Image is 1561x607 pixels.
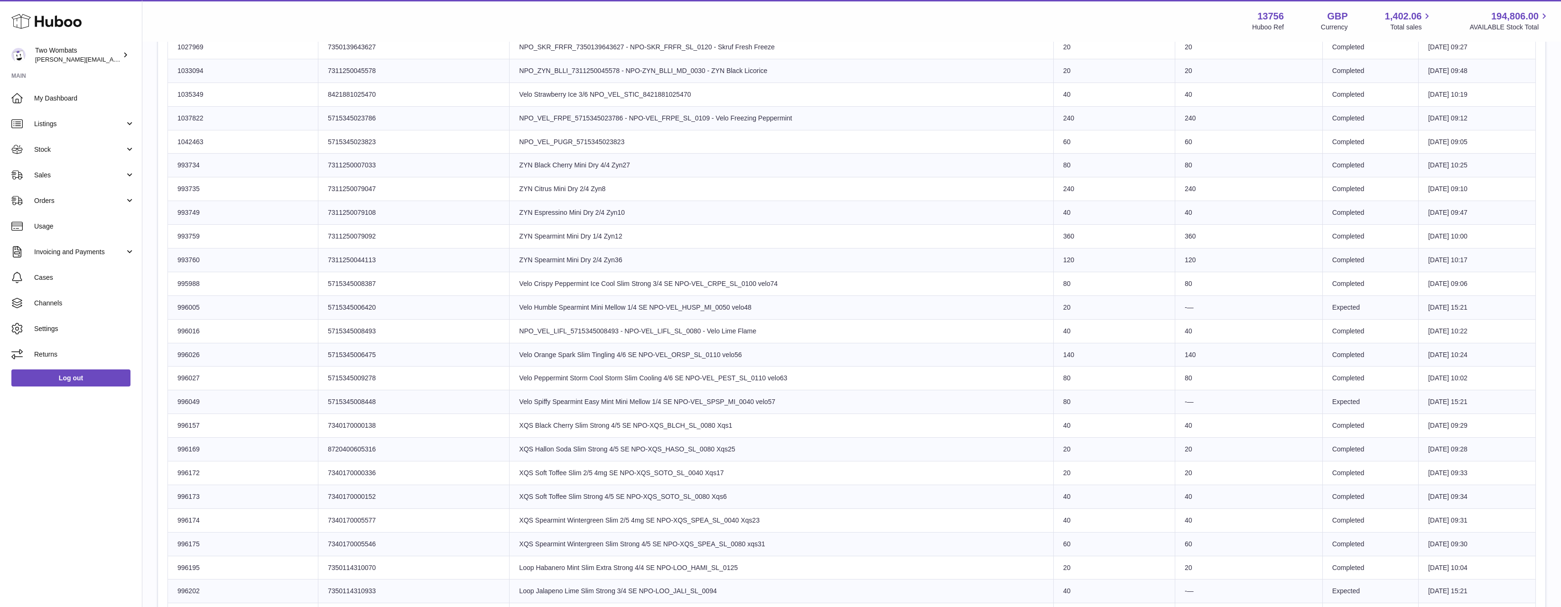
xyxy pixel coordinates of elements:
[318,414,509,438] td: 7340170000138
[318,579,509,603] td: 7350114310933
[168,414,318,438] td: 996157
[510,343,1053,367] td: Velo Orange Spark Slim Tingling 4/6 SE NPO-VEL_ORSP_SL_0110 velo56
[1053,579,1175,603] td: 40
[1322,485,1418,508] td: Completed
[1322,130,1418,154] td: Completed
[510,225,1053,248] td: ZYN Spearmint Mini Dry 1/4 Zyn12
[168,295,318,319] td: 996005
[510,154,1053,177] td: ZYN Black Cherry Mini Dry 4/4 Zyn27
[168,556,318,579] td: 996195
[1322,154,1418,177] td: Completed
[1385,10,1422,23] span: 1,402.06
[1053,390,1175,414] td: 80
[1175,390,1322,414] td: -—
[1175,414,1322,438] td: 40
[1322,295,1418,319] td: Expected
[318,177,509,201] td: 7311250079047
[1418,390,1535,414] td: [DATE] 15:21
[1053,295,1175,319] td: 20
[1322,414,1418,438] td: Completed
[510,438,1053,461] td: XQS Hallon Soda Slim Strong 4/5 SE NPO-XQS_HASO_SL_0080 Xqs25
[1418,532,1535,556] td: [DATE] 09:30
[1257,10,1284,23] strong: 13756
[1175,532,1322,556] td: 60
[168,579,318,603] td: 996202
[34,222,135,231] span: Usage
[1175,367,1322,390] td: 80
[1053,201,1175,225] td: 40
[318,272,509,295] td: 5715345008387
[1322,225,1418,248] td: Completed
[1418,177,1535,201] td: [DATE] 09:10
[318,485,509,508] td: 7340170000152
[1175,154,1322,177] td: 80
[1053,556,1175,579] td: 20
[1322,508,1418,532] td: Completed
[318,319,509,343] td: 5715345008493
[318,106,509,130] td: 5715345023786
[1322,367,1418,390] td: Completed
[318,154,509,177] td: 7311250007033
[1418,414,1535,438] td: [DATE] 09:29
[11,48,26,62] img: alan@twowombats.com
[510,461,1053,485] td: XQS Soft Toffee Slim 2/5 4mg SE NPO-XQS_SOTO_SL_0040 Xqs17
[34,248,125,257] span: Invoicing and Payments
[168,485,318,508] td: 996173
[510,177,1053,201] td: ZYN Citrus Mini Dry 2/4 Zyn8
[1322,579,1418,603] td: Expected
[1418,438,1535,461] td: [DATE] 09:28
[510,130,1053,154] td: NPO_VEL_PUGR_5715345023823
[318,295,509,319] td: 5715345006420
[168,390,318,414] td: 996049
[1385,10,1433,32] a: 1,402.06 Total sales
[1418,59,1535,83] td: [DATE] 09:48
[1175,508,1322,532] td: 40
[318,130,509,154] td: 5715345023823
[1175,201,1322,225] td: 40
[318,438,509,461] td: 8720400605316
[1175,106,1322,130] td: 240
[1418,154,1535,177] td: [DATE] 10:25
[510,59,1053,83] td: NPO_ZYN_BLLI_7311250045578 - NPO-ZYN_BLLI_MD_0030 - ZYN Black Licorice
[1175,319,1322,343] td: 40
[1053,367,1175,390] td: 80
[1053,106,1175,130] td: 240
[1322,438,1418,461] td: Completed
[1053,59,1175,83] td: 20
[168,367,318,390] td: 996027
[1175,130,1322,154] td: 60
[1327,10,1347,23] strong: GBP
[1418,461,1535,485] td: [DATE] 09:33
[1322,343,1418,367] td: Completed
[1322,532,1418,556] td: Completed
[1322,83,1418,106] td: Completed
[1175,248,1322,272] td: 120
[1053,485,1175,508] td: 40
[1175,438,1322,461] td: 20
[1175,295,1322,319] td: -—
[510,508,1053,532] td: XQS Spearmint Wintergreen Slim 2/5 4mg SE NPO-XQS_SPEA_SL_0040 Xqs23
[318,343,509,367] td: 5715345006475
[168,201,318,225] td: 993749
[1175,35,1322,59] td: 20
[318,201,509,225] td: 7311250079108
[168,272,318,295] td: 995988
[1175,83,1322,106] td: 40
[11,369,130,386] a: Log out
[1053,508,1175,532] td: 40
[34,273,135,282] span: Cases
[168,248,318,272] td: 993760
[34,171,125,180] span: Sales
[1418,83,1535,106] td: [DATE] 10:19
[168,461,318,485] td: 996172
[34,196,125,205] span: Orders
[1175,225,1322,248] td: 360
[1053,35,1175,59] td: 20
[1175,556,1322,579] td: 20
[318,83,509,106] td: 8421881025470
[510,390,1053,414] td: Velo Spiffy Spearmint Easy Mint Mini Mellow 1/4 SE NPO-VEL_SPSP_MI_0040 velo57
[1418,579,1535,603] td: [DATE] 15:21
[1053,272,1175,295] td: 80
[1418,556,1535,579] td: [DATE] 10:04
[1322,272,1418,295] td: Completed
